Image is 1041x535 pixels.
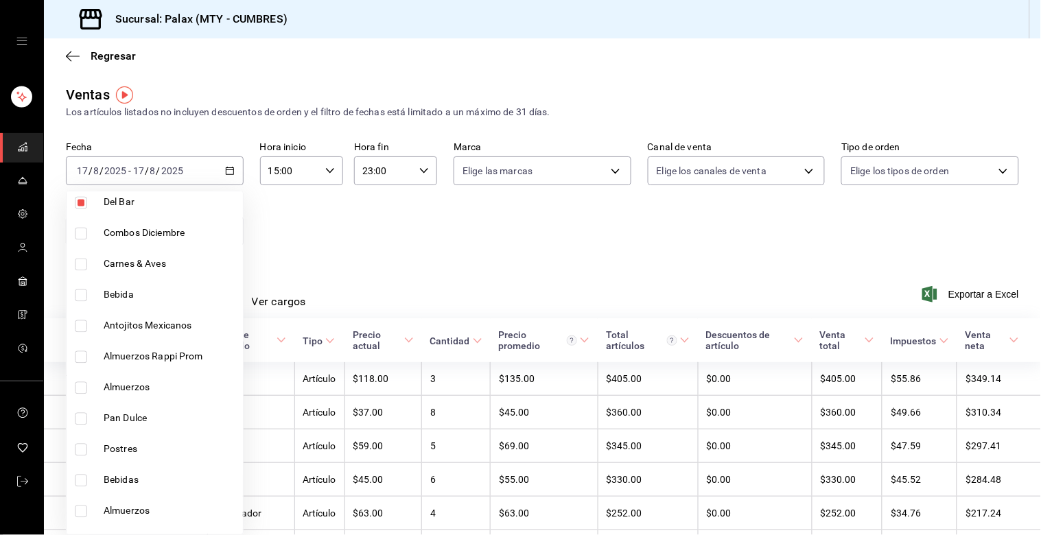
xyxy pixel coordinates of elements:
[116,86,133,104] img: Tooltip marker
[104,226,237,241] span: Combos Diciembre
[104,350,237,364] span: Almuerzos Rappi Prom
[104,412,237,426] span: Pan Dulce
[104,195,237,210] span: Del Bar
[104,319,237,333] span: Antojitos Mexicanos
[104,257,237,272] span: Carnes & Aves
[104,381,237,395] span: Almuerzos
[104,504,237,519] span: Almuerzos
[104,473,237,488] span: Bebidas
[104,442,237,457] span: Postres
[104,288,237,302] span: Bebida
